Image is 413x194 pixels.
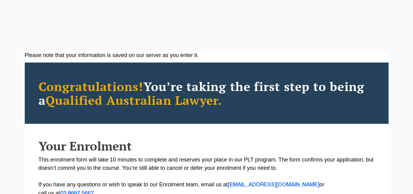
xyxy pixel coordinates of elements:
[39,79,375,107] h2: You’re taking the first step to being a
[39,139,375,153] h2: Your Enrolment
[46,92,222,108] span: Qualified Australian Lawyer.
[228,182,319,187] a: [EMAIL_ADDRESS][DOMAIN_NAME]
[39,78,143,94] span: Congratulations!
[25,51,389,59] div: Please note that your information is saved on our server as you enter it.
